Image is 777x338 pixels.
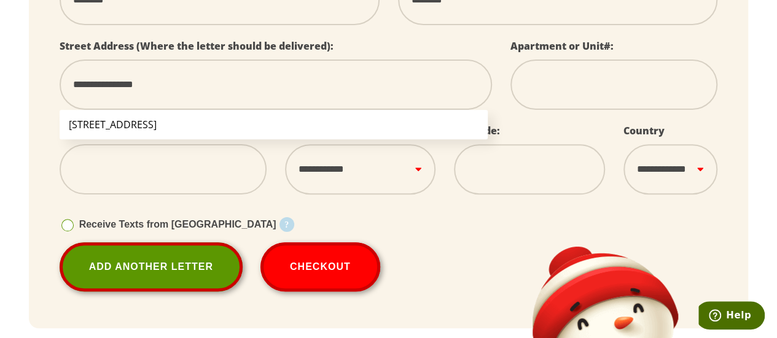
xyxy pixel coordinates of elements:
label: Apartment or Unit#: [510,39,614,53]
button: Checkout [260,242,380,291]
label: Country [623,124,665,137]
a: Add Another Letter [60,242,243,291]
li: [STREET_ADDRESS] [60,110,488,139]
iframe: Opens a widget where you can find more information [698,301,765,332]
label: Street Address (Where the letter should be delivered): [60,39,334,53]
span: Receive Texts from [GEOGRAPHIC_DATA] [79,219,276,229]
